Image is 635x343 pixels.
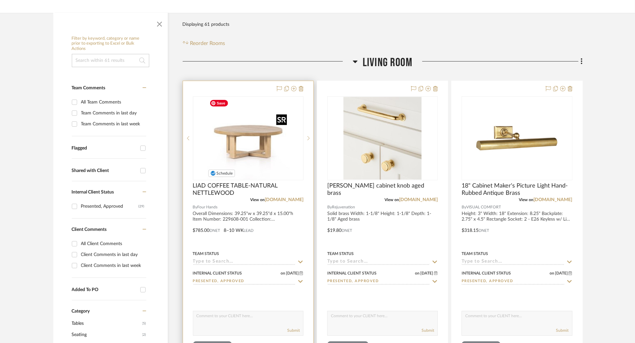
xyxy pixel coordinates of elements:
span: [DATE] [420,271,434,276]
span: [DATE] [554,271,568,276]
div: Team Status [327,251,354,257]
span: on [415,271,420,275]
span: Seating [72,329,141,340]
input: Type to Search… [327,279,430,285]
span: Save [210,100,228,107]
h6: Filter by keyword, category or name prior to exporting to Excel or Bulk Actions [72,36,149,52]
input: Type to Search… [193,279,295,285]
span: Team Comments [72,86,106,90]
div: All Team Comments [81,97,145,107]
img: 18" Cabinet Maker's Picture Light Hand-Rubbed Antique Brass [476,97,558,180]
span: Schedule [216,171,233,175]
span: View on [385,198,399,202]
div: Client Comments in last day [81,249,145,260]
span: on [550,271,554,275]
button: Submit [556,327,569,333]
div: Team Status [193,251,219,257]
span: 18" Cabinet Maker's Picture Light Hand-Rubbed Antique Brass [462,182,572,197]
span: View on [250,198,265,202]
button: Submit [287,327,300,333]
div: Shared with Client [72,168,137,174]
div: 0 [193,97,303,180]
div: Internal Client Status [462,270,511,276]
button: Submit [422,327,434,333]
span: Tables [72,318,141,329]
div: Team Comments in last week [81,119,145,129]
div: (29) [139,201,145,212]
span: [DATE] [285,271,299,276]
input: Type to Search… [327,259,430,265]
input: Search within 61 results [72,54,149,67]
div: Team Status [462,251,488,257]
span: on [281,271,285,275]
span: VISUAL COMFORT [466,204,501,210]
div: Client Comments in last week [81,260,145,271]
a: [DOMAIN_NAME] [534,197,572,202]
span: Living Room [363,56,412,70]
span: (2) [142,329,146,340]
span: Rejuvenation [332,204,355,210]
button: Close [153,16,166,29]
span: View on [519,198,534,202]
div: Internal Client Status [193,270,242,276]
span: By [193,204,198,210]
span: Client Comments [72,227,107,232]
a: [DOMAIN_NAME] [399,197,438,202]
img: LIAD COFFEE TABLE-NATURAL NETTLEWOOD [207,97,290,180]
div: Flagged [72,146,137,151]
img: Ansel cabinet knob aged brass [343,97,422,180]
span: By [462,204,466,210]
span: LIAD COFFEE TABLE-NATURAL NETTLEWOOD [193,182,303,197]
span: [PERSON_NAME] cabinet knob aged brass [327,182,438,197]
span: (5) [142,318,146,329]
div: Added To PO [72,287,137,293]
input: Type to Search… [462,279,564,285]
button: Schedule [208,170,235,177]
input: Type to Search… [193,259,295,265]
div: All Client Comments [81,238,145,249]
div: Presented, Approved [81,201,139,212]
button: Reorder Rooms [183,39,225,47]
div: Internal Client Status [327,270,377,276]
div: Team Comments in last day [81,108,145,118]
span: Internal Client Status [72,190,114,194]
span: Category [72,309,90,314]
div: Displaying 61 products [183,18,230,31]
span: Four Hands [198,204,218,210]
span: Reorder Rooms [190,39,225,47]
span: By [327,204,332,210]
input: Type to Search… [462,259,564,265]
a: [DOMAIN_NAME] [265,197,303,202]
